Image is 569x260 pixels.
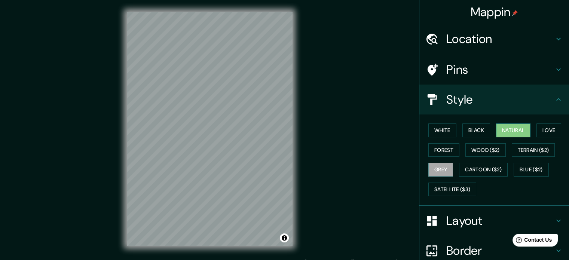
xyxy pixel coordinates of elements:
button: Satellite ($3) [428,183,476,196]
h4: Border [446,243,554,258]
div: Layout [419,206,569,236]
div: Pins [419,55,569,85]
h4: Location [446,31,554,46]
h4: Pins [446,62,554,77]
button: Love [536,123,561,137]
h4: Layout [446,213,554,228]
button: Cartoon ($2) [459,163,508,177]
h4: Style [446,92,554,107]
canvas: Map [127,12,293,246]
button: Wood ($2) [465,143,506,157]
button: Grey [428,163,453,177]
button: Terrain ($2) [512,143,555,157]
button: Black [462,123,490,137]
button: White [428,123,456,137]
div: Location [419,24,569,54]
button: Blue ($2) [514,163,549,177]
button: Toggle attribution [280,233,289,242]
button: Forest [428,143,459,157]
button: Natural [496,123,530,137]
img: pin-icon.png [512,10,518,16]
h4: Mappin [471,4,518,19]
div: Style [419,85,569,114]
iframe: Help widget launcher [502,231,561,252]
